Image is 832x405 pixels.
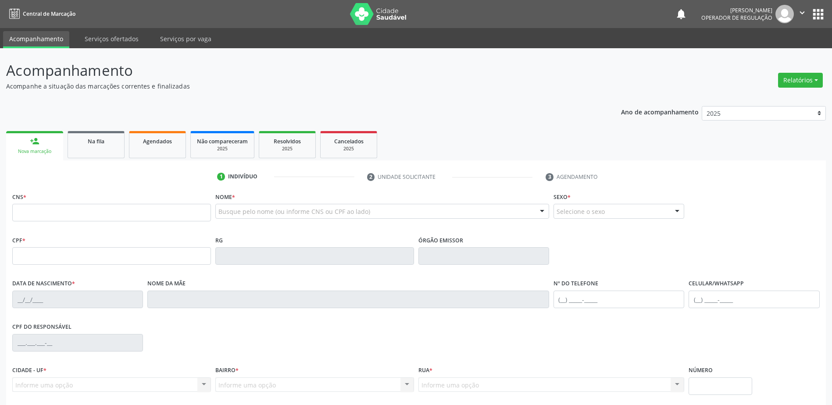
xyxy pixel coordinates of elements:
div: Indivíduo [228,173,257,181]
label: Rua [418,364,432,377]
label: Nome da mãe [147,277,186,291]
div: Nova marcação [12,148,57,155]
label: Data de nascimento [12,277,75,291]
label: Sexo [553,190,571,204]
label: Nº do Telefone [553,277,598,291]
label: Bairro [215,364,239,377]
a: Central de Marcação [6,7,75,21]
span: Selecione o sexo [557,207,605,216]
input: __/__/____ [12,291,143,308]
p: Acompanhe a situação das marcações correntes e finalizadas [6,82,580,91]
button:  [794,5,811,23]
input: ___.___.___-__ [12,334,143,352]
div: 2025 [197,146,248,152]
a: Serviços por vaga [154,31,218,46]
label: CPF do responsável [12,320,71,334]
span: Resolvidos [274,138,301,145]
label: Órgão emissor [418,234,463,247]
span: Operador de regulação [701,14,772,21]
span: Busque pelo nome (ou informe CNS ou CPF ao lado) [218,207,370,216]
div: 2025 [327,146,371,152]
button: Relatórios [778,73,823,88]
span: Na fila [88,138,104,145]
label: Nome [215,190,235,204]
span: Central de Marcação [23,10,75,18]
a: Serviços ofertados [79,31,145,46]
div: [PERSON_NAME] [701,7,772,14]
i:  [797,8,807,18]
a: Acompanhamento [3,31,69,48]
span: Agendados [143,138,172,145]
div: 1 [217,173,225,181]
span: Cancelados [334,138,364,145]
button: notifications [675,8,687,20]
p: Acompanhamento [6,60,580,82]
button: apps [811,7,826,22]
label: CNS [12,190,26,204]
label: Celular/WhatsApp [689,277,744,291]
img: img [775,5,794,23]
label: Cidade - UF [12,364,46,377]
span: Não compareceram [197,138,248,145]
p: Ano de acompanhamento [621,106,699,117]
label: RG [215,234,223,247]
label: CPF [12,234,25,247]
input: (__) _____-_____ [689,291,819,308]
label: Número [689,364,713,377]
div: person_add [30,136,39,146]
input: (__) _____-_____ [553,291,684,308]
div: 2025 [265,146,309,152]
